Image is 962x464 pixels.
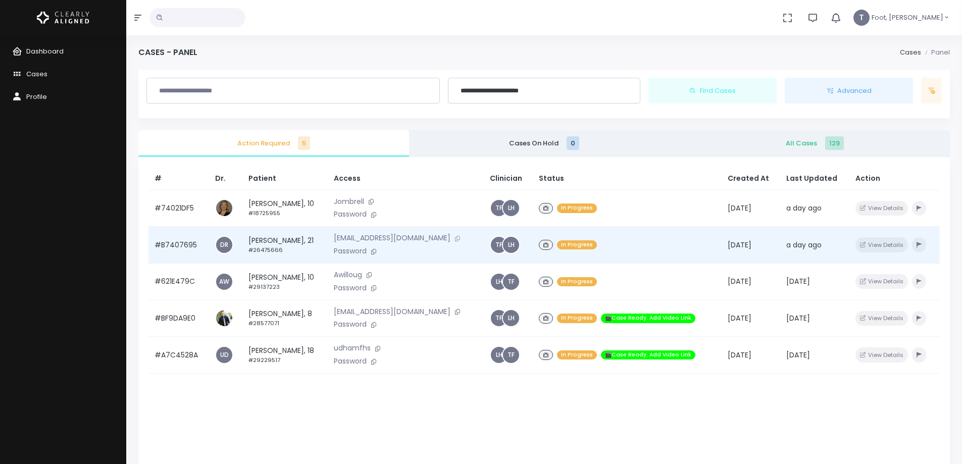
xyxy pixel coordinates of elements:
td: [PERSON_NAME], 18 [242,337,328,374]
th: Action [849,167,940,190]
span: In Progress [557,314,597,323]
td: #621E479C [148,263,209,300]
span: 0 [567,136,579,150]
span: [DATE] [728,240,751,250]
button: View Details [855,237,907,252]
p: udhamfhs [334,343,478,354]
h4: Cases - Panel [138,47,197,57]
a: AW [216,274,232,290]
button: Advanced [785,78,913,104]
span: In Progress [557,350,597,360]
th: Dr. [209,167,242,190]
p: Awilloug [334,270,478,281]
a: TF [491,237,507,253]
span: All Cases [687,138,942,148]
th: Status [533,167,722,190]
p: Jombrell [334,196,478,208]
p: Password [334,356,478,367]
a: TF [491,310,507,326]
span: Profile [26,92,47,101]
a: DR [216,237,232,253]
td: #BF9DA9E0 [148,300,209,337]
span: [DATE] [728,276,751,286]
span: In Progress [557,277,597,287]
a: LH [491,274,507,290]
li: Panel [921,47,950,58]
th: Patient [242,167,328,190]
span: 5 [298,136,310,150]
p: [EMAIL_ADDRESS][DOMAIN_NAME] [334,233,478,244]
a: UD [216,347,232,363]
th: Last Updated [780,167,849,190]
span: [DATE] [728,203,751,213]
td: [PERSON_NAME], 10 [242,263,328,300]
span: T [853,10,870,26]
a: Cases [900,47,921,57]
button: Find Cases [648,78,777,104]
td: #A7C4528A [148,337,209,374]
th: Clinician [484,167,532,190]
button: View Details [855,274,907,289]
td: [PERSON_NAME], 10 [242,190,328,227]
p: [EMAIL_ADDRESS][DOMAIN_NAME] [334,306,478,318]
th: # [148,167,209,190]
th: Access [328,167,484,190]
p: Password [334,246,478,257]
td: #B7407695 [148,227,209,264]
span: Action Required [146,138,401,148]
span: [DATE] [786,313,810,323]
span: Cases On Hold [417,138,672,148]
a: TF [503,347,519,363]
button: View Details [855,347,907,362]
a: LH [491,347,507,363]
small: #26475666 [248,246,283,254]
img: Logo Horizontal [37,7,89,28]
span: [DATE] [728,350,751,360]
a: TF [503,274,519,290]
span: 🎬Case Ready. Add Video Link [601,350,695,360]
td: [PERSON_NAME], 8 [242,300,328,337]
span: 129 [825,136,844,150]
span: [DATE] [728,313,751,323]
span: a day ago [786,240,822,250]
p: Password [334,209,478,220]
td: [PERSON_NAME], 21 [242,227,328,264]
span: In Progress [557,203,597,213]
button: View Details [855,201,907,216]
td: #74021DF5 [148,190,209,227]
small: #29137223 [248,283,280,291]
span: Foot, [PERSON_NAME] [872,13,943,23]
p: Password [334,283,478,294]
span: Dashboard [26,46,64,56]
p: Password [334,319,478,330]
a: LH [503,200,519,216]
span: a day ago [786,203,822,213]
span: Cases [26,69,47,79]
span: In Progress [557,240,597,250]
small: #29229517 [248,356,280,364]
th: Created At [722,167,780,190]
a: LH [503,310,519,326]
small: #18725955 [248,209,280,217]
small: #28577071 [248,319,279,327]
button: View Details [855,311,907,326]
span: [DATE] [786,350,810,360]
a: TF [491,200,507,216]
span: 🎬Case Ready. Add Video Link [601,314,695,323]
span: [DATE] [786,276,810,286]
a: LH [503,237,519,253]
